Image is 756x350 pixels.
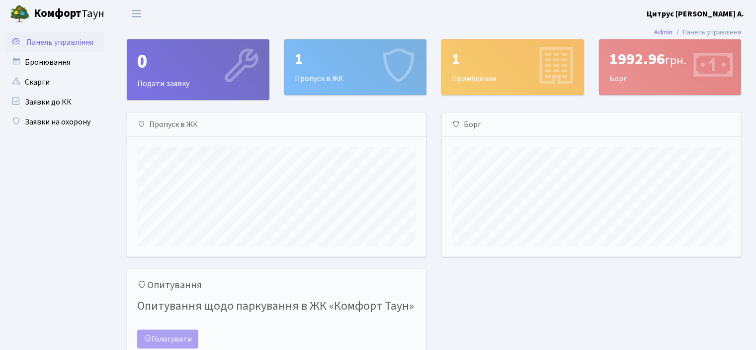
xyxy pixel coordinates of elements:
[665,52,686,69] span: грн.
[441,39,584,95] a: 1Приміщення
[127,40,269,100] div: Подати заявку
[5,72,104,92] a: Скарги
[34,5,104,22] span: Таун
[127,39,269,100] a: 0Подати заявку
[137,295,416,318] h4: Опитування щодо паркування в ЖК «Комфорт Таун»
[124,5,149,22] button: Переключити навігацію
[137,330,198,349] a: Голосувати
[10,4,30,24] img: logo.png
[5,92,104,112] a: Заявки до КК
[654,27,672,37] a: Admin
[285,40,426,95] div: Пропуск в ЖК
[34,5,82,21] b: Комфорт
[647,8,744,19] b: Цитрус [PERSON_NAME] А.
[26,37,93,48] span: Панель управління
[127,113,426,137] div: Пропуск в ЖК
[442,113,741,137] div: Борг
[295,50,417,69] div: 1
[647,8,744,20] a: Цитрус [PERSON_NAME] А.
[5,52,104,72] a: Бронювання
[284,39,427,95] a: 1Пропуск в ЖК
[672,27,741,38] li: Панель управління
[137,279,416,291] h5: Опитування
[5,32,104,52] a: Панель управління
[452,50,574,69] div: 1
[609,50,731,69] div: 1992.96
[639,22,756,43] nav: breadcrumb
[599,40,741,95] div: Борг
[5,112,104,132] a: Заявки на охорону
[442,40,584,95] div: Приміщення
[137,50,259,74] div: 0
